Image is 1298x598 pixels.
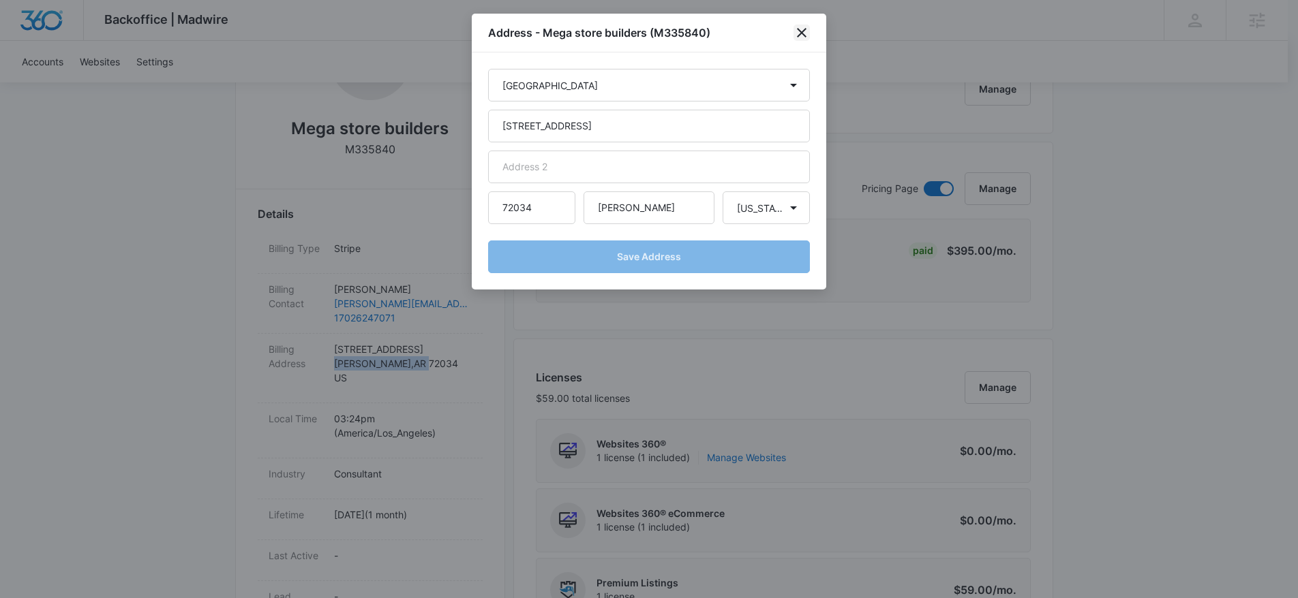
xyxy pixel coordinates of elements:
[794,25,810,41] button: close
[488,151,810,183] input: Address 2
[584,191,714,224] input: City
[488,110,810,142] input: Address 1
[488,25,710,41] h1: Address - Mega store builders (M335840)
[488,191,575,224] input: Zip Code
